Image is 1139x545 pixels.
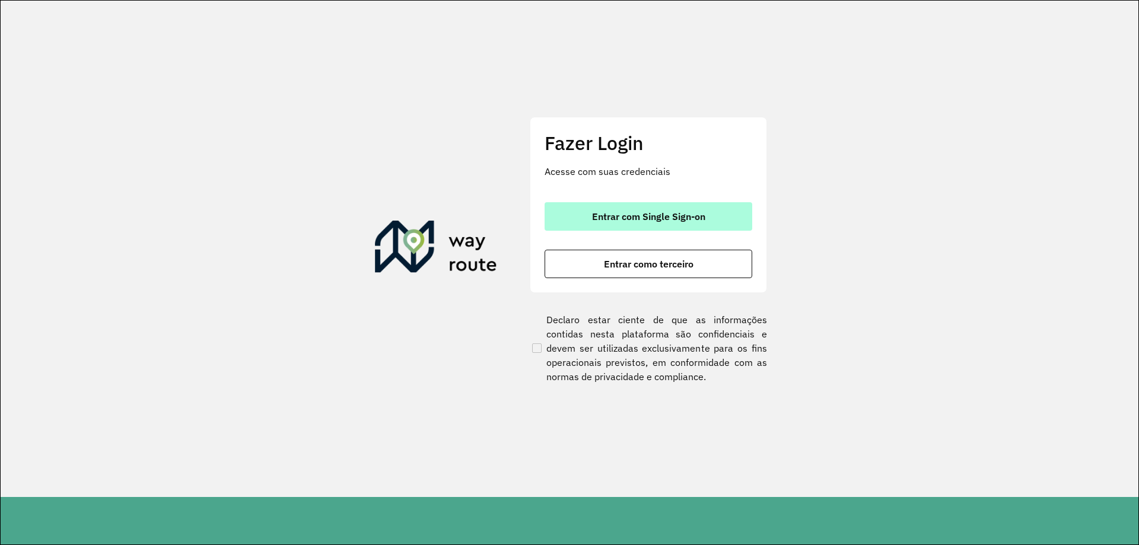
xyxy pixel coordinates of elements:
button: button [545,202,752,231]
p: Acesse com suas credenciais [545,164,752,179]
img: Roteirizador AmbevTech [375,221,497,278]
h2: Fazer Login [545,132,752,154]
span: Entrar como terceiro [604,259,693,269]
button: button [545,250,752,278]
span: Entrar com Single Sign-on [592,212,705,221]
label: Declaro estar ciente de que as informações contidas nesta plataforma são confidenciais e devem se... [530,313,767,384]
